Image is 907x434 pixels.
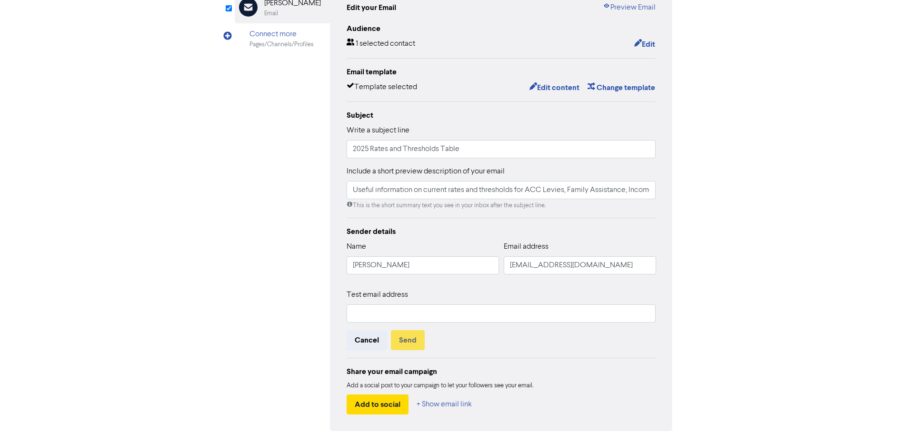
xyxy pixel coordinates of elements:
[347,330,387,350] button: Cancel
[603,2,656,13] a: Preview Email
[347,66,656,78] div: Email template
[347,241,366,252] label: Name
[347,381,656,391] div: Add a social post to your campaign to let your followers see your email.
[859,388,907,434] iframe: Chat Widget
[391,330,425,350] button: Send
[529,81,580,94] button: Edit content
[504,241,548,252] label: Email address
[347,2,396,13] div: Edit your Email
[347,366,656,377] div: Share your email campaign
[264,9,278,18] div: Email
[347,289,408,301] label: Test email address
[416,394,472,414] button: + Show email link
[587,81,656,94] button: Change template
[347,394,409,414] button: Add to social
[347,110,656,121] div: Subject
[347,166,505,177] label: Include a short preview description of your email
[249,40,314,49] div: Pages/Channels/Profiles
[347,201,656,210] div: This is the short summary text you see in your inbox after the subject line.
[347,226,656,237] div: Sender details
[347,23,656,34] div: Audience
[347,38,415,50] div: 1 selected contact
[235,23,330,54] div: Connect morePages/Channels/Profiles
[347,81,417,94] div: Template selected
[347,125,409,136] label: Write a subject line
[634,38,656,50] button: Edit
[249,29,314,40] div: Connect more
